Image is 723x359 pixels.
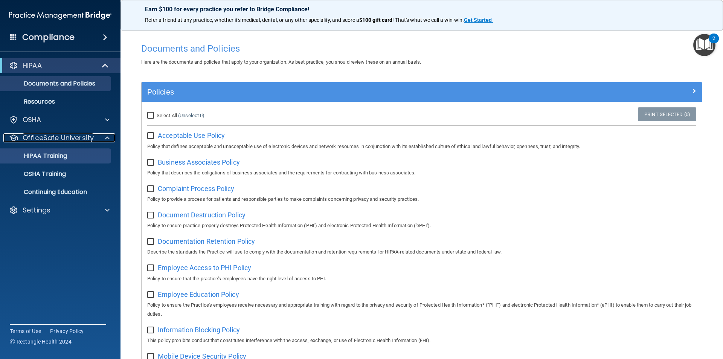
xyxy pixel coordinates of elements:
span: Here are the documents and policies that apply to your organization. As best practice, you should... [141,59,421,65]
p: Continuing Education [5,188,108,196]
p: Policy to ensure practice properly destroys Protected Health Information ('PHI') and electronic P... [147,221,696,230]
p: HIPAA [23,61,42,70]
span: Ⓒ Rectangle Health 2024 [10,338,72,345]
span: Complaint Process Policy [158,185,234,192]
a: (Unselect 0) [178,113,204,118]
p: Documents and Policies [5,80,108,87]
a: Print Selected (0) [638,107,696,121]
h5: Policies [147,88,556,96]
p: Describe the standards the Practice will use to comply with the documentation and retention requi... [147,247,696,257]
p: OSHA [23,115,41,124]
p: Policy to provide a process for patients and responsible parties to make complaints concerning pr... [147,195,696,204]
a: OSHA [9,115,110,124]
span: Employee Education Policy [158,290,239,298]
input: Select All (Unselect 0) [147,113,156,119]
p: Policy that defines acceptable and unacceptable use of electronic devices and network resources i... [147,142,696,151]
p: OfficeSafe University [23,133,94,142]
p: HIPAA Training [5,152,67,160]
button: Open Resource Center, 2 new notifications [693,34,715,56]
p: OSHA Training [5,170,66,178]
span: Business Associates Policy [158,158,240,166]
a: Get Started [464,17,493,23]
span: Acceptable Use Policy [158,131,225,139]
strong: $100 gift card [359,17,392,23]
p: This policy prohibits conduct that constitutes interference with the access, exchange, or use of ... [147,336,696,345]
h4: Documents and Policies [141,44,702,53]
a: Terms of Use [10,327,41,335]
a: Settings [9,206,110,215]
span: Documentation Retention Policy [158,237,255,245]
p: Settings [23,206,50,215]
span: Document Destruction Policy [158,211,246,219]
span: Employee Access to PHI Policy [158,264,251,272]
span: Refer a friend at any practice, whether it's medical, dental, or any other speciality, and score a [145,17,359,23]
a: OfficeSafe University [9,133,110,142]
a: Privacy Policy [50,327,84,335]
strong: Get Started [464,17,492,23]
img: PMB logo [9,8,111,23]
p: Earn $100 for every practice you refer to Bridge Compliance! [145,6,699,13]
p: Policy that describes the obligations of business associates and the requirements for contracting... [147,168,696,177]
p: Resources [5,98,108,105]
h4: Compliance [22,32,75,43]
span: Information Blocking Policy [158,326,240,334]
span: ! That's what we call a win-win. [392,17,464,23]
div: 2 [712,38,715,48]
a: Policies [147,86,696,98]
p: Policy to ensure the Practice's employees receive necessary and appropriate training with regard ... [147,301,696,319]
a: HIPAA [9,61,109,70]
span: Select All [157,113,177,118]
p: Policy to ensure that the practice's employees have the right level of access to PHI. [147,274,696,283]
